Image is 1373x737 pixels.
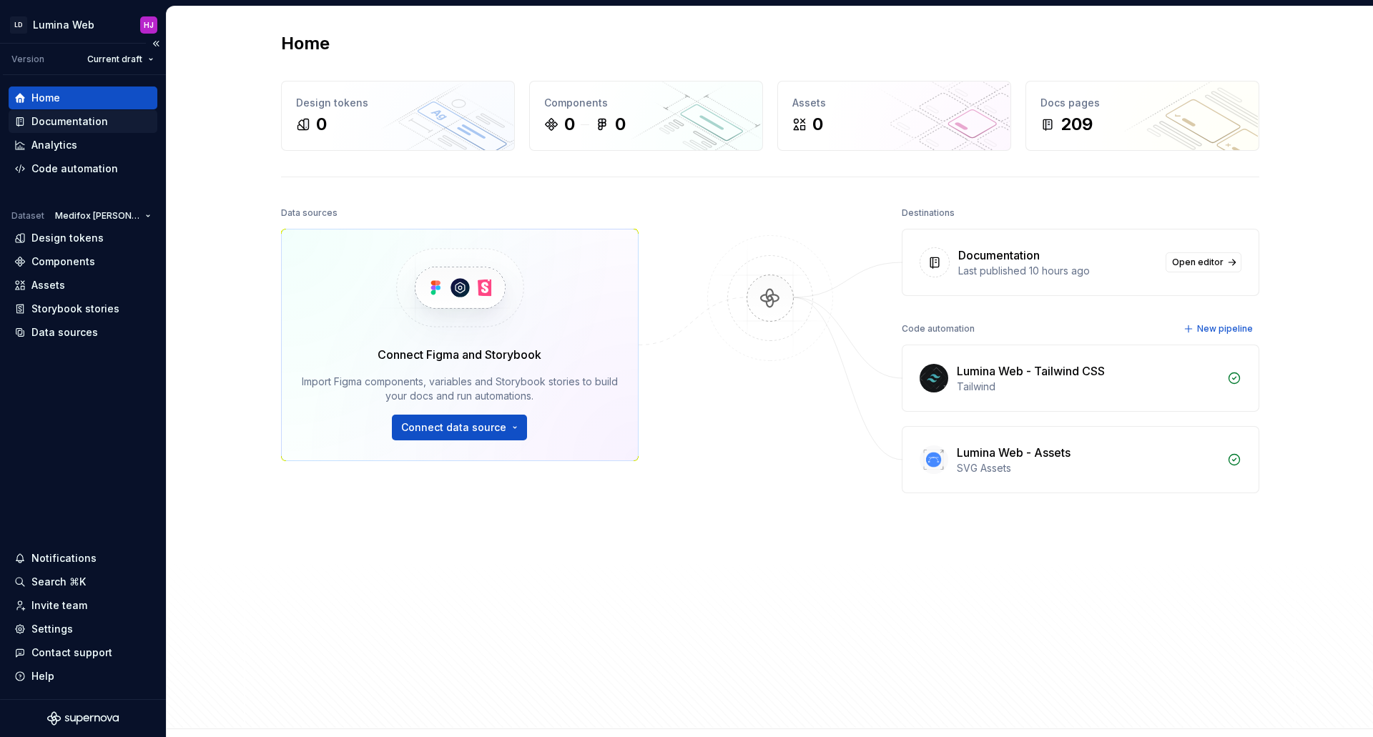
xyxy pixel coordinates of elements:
a: Design tokens0 [281,81,515,151]
a: Data sources [9,321,157,344]
div: Help [31,669,54,683]
div: Documentation [958,247,1040,264]
div: Code automation [902,319,975,339]
div: Lumina Web [33,18,94,32]
div: Code automation [31,162,118,176]
div: 0 [812,113,823,136]
a: Components [9,250,157,273]
div: Invite team [31,598,87,613]
div: Analytics [31,138,77,152]
span: Connect data source [401,420,506,435]
div: Lumina Web - Assets [957,444,1071,461]
span: Current draft [87,54,142,65]
div: Home [31,91,60,105]
div: Design tokens [31,231,104,245]
div: Data sources [281,203,338,223]
div: Components [544,96,748,110]
button: New pipeline [1179,319,1259,339]
div: 0 [316,113,327,136]
div: Settings [31,622,73,636]
div: Design tokens [296,96,500,110]
button: Medifox [PERSON_NAME] [49,206,157,226]
button: LDLumina WebHJ [3,9,163,40]
a: Assets [9,274,157,297]
button: Help [9,665,157,688]
a: Analytics [9,134,157,157]
div: 0 [564,113,575,136]
div: Version [11,54,44,65]
a: Settings [9,618,157,640]
div: HJ [144,19,154,31]
h2: Home [281,32,330,55]
a: Invite team [9,594,157,617]
div: Assets [31,278,65,292]
div: Documentation [31,114,108,129]
div: Data sources [31,325,98,340]
div: Search ⌘K [31,575,86,589]
span: New pipeline [1197,323,1253,335]
div: Tailwind [957,380,1219,394]
a: Design tokens [9,227,157,249]
span: Medifox [PERSON_NAME] [55,210,139,222]
div: Assets [792,96,996,110]
a: Storybook stories [9,297,157,320]
a: Docs pages209 [1025,81,1259,151]
div: Lumina Web - Tailwind CSS [957,362,1105,380]
div: 209 [1060,113,1093,136]
a: Home [9,86,157,109]
svg: Supernova Logo [47,711,119,726]
div: Docs pages [1040,96,1244,110]
button: Notifications [9,547,157,570]
button: Contact support [9,641,157,664]
div: Storybook stories [31,302,119,316]
div: Components [31,254,95,269]
a: Open editor [1166,252,1241,272]
button: Collapse sidebar [146,34,166,54]
div: Last published 10 hours ago [958,264,1157,278]
div: Connect Figma and Storybook [378,346,541,363]
div: Notifications [31,551,97,565]
a: Components00 [529,81,763,151]
div: 0 [615,113,626,136]
a: Code automation [9,157,157,180]
div: SVG Assets [957,461,1219,475]
div: Dataset [11,210,44,222]
a: Assets0 [777,81,1011,151]
div: LD [10,16,27,34]
div: Import Figma components, variables and Storybook stories to build your docs and run automations. [302,375,618,403]
a: Documentation [9,110,157,133]
button: Search ⌘K [9,570,157,593]
div: Contact support [31,646,112,660]
button: Connect data source [392,415,527,440]
div: Destinations [902,203,955,223]
button: Current draft [81,49,160,69]
span: Open editor [1172,257,1224,268]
